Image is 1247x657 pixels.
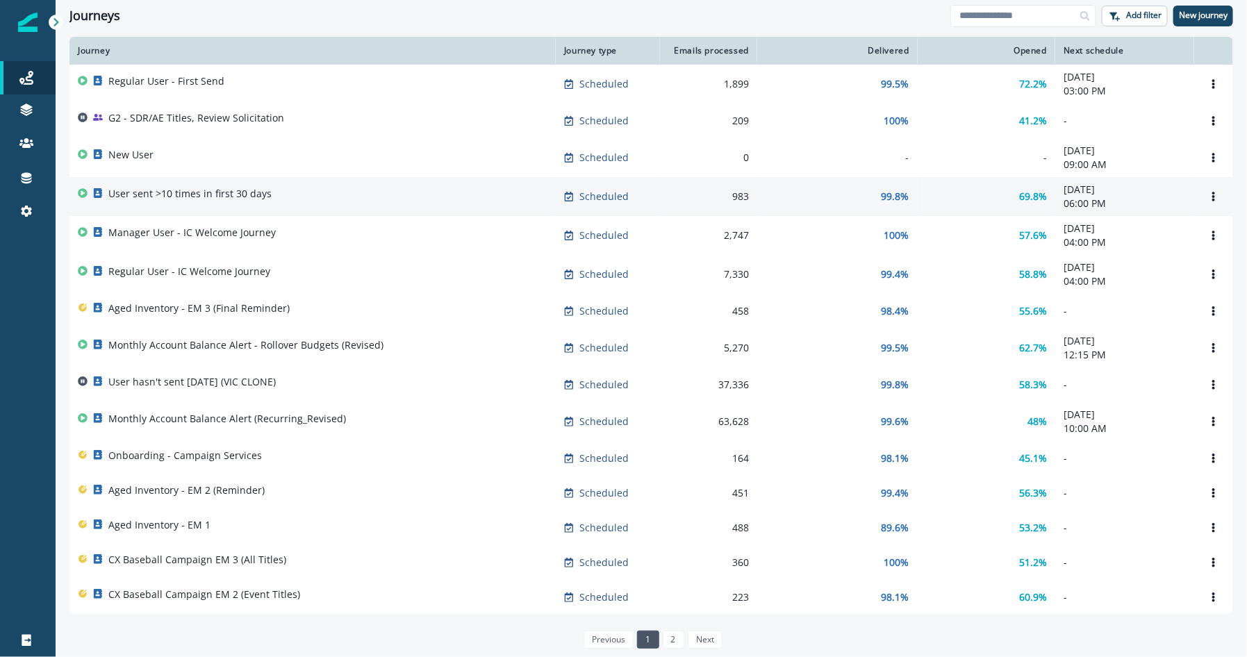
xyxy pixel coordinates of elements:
p: CX Baseball Campaign EM 2 (Event Titles) [108,588,300,601]
a: Page 1 is your current page [637,631,659,649]
button: Options [1203,411,1225,432]
a: Monthly Account Balance Alert (Recurring_Revised)Scheduled63,62899.6%48%[DATE]10:00 AMOptions [69,402,1233,441]
a: Manager User - IC Welcome JourneyScheduled2,747100%57.6%[DATE]04:00 PMOptions [69,216,1233,255]
p: CX Baseball Campaign EM 3 (All Titles) [108,553,286,567]
div: - [926,151,1047,165]
p: 51.2% [1019,556,1047,569]
button: Options [1203,225,1225,246]
p: - [1064,590,1186,604]
a: New UserScheduled0--[DATE]09:00 AMOptions [69,138,1233,177]
div: 983 [668,190,749,203]
p: [DATE] [1064,222,1186,235]
p: 98.1% [882,590,909,604]
p: 55.6% [1019,304,1047,318]
div: 458 [668,304,749,318]
p: - [1064,556,1186,569]
p: Scheduled [579,556,629,569]
p: 100% [884,114,909,128]
p: - [1064,378,1186,392]
p: User sent >10 times in first 30 days [108,187,272,201]
p: 09:00 AM [1064,158,1186,172]
p: Regular User - First Send [108,74,224,88]
p: Manager User - IC Welcome Journey [108,226,276,240]
p: New User [108,148,154,162]
p: Scheduled [579,590,629,604]
a: Regular User - First SendScheduled1,89999.5%72.2%[DATE]03:00 PMOptions [69,65,1233,103]
p: 06:00 PM [1064,197,1186,210]
a: Next page [688,631,722,649]
div: 488 [668,521,749,535]
p: 45.1% [1019,451,1047,465]
div: Journey [78,45,547,56]
a: CX Baseball Campaign EM 3 (All Titles)Scheduled360100%51.2%-Options [69,545,1233,580]
div: 5,270 [668,341,749,355]
p: 99.6% [882,415,909,429]
div: 1,899 [668,77,749,91]
p: Scheduled [579,77,629,91]
button: Options [1203,74,1225,94]
p: 03:00 PM [1064,84,1186,98]
div: 37,336 [668,378,749,392]
div: Journey type [564,45,652,56]
img: Inflection [18,13,38,32]
p: [DATE] [1064,70,1186,84]
div: 63,628 [668,415,749,429]
p: 99.5% [882,341,909,355]
p: 60.9% [1019,590,1047,604]
p: Monthly Account Balance Alert - Rollover Budgets (Revised) [108,338,383,352]
p: Scheduled [579,304,629,318]
p: 48% [1027,415,1047,429]
p: G2 - SDR/AE Titles, Review Solicitation [108,111,284,125]
p: 53.2% [1019,521,1047,535]
p: [DATE] [1064,183,1186,197]
p: 57.6% [1019,228,1047,242]
p: - [1064,521,1186,535]
p: 56.3% [1019,486,1047,500]
button: Options [1203,587,1225,608]
button: Options [1203,147,1225,168]
p: 99.8% [882,378,909,392]
p: 58.3% [1019,378,1047,392]
a: Onboarding - Campaign ServicesScheduled16498.1%45.1%-Options [69,441,1233,476]
p: Monthly Account Balance Alert (Recurring_Revised) [108,412,346,426]
p: 04:00 PM [1064,235,1186,249]
button: Options [1203,448,1225,469]
p: 04:00 PM [1064,274,1186,288]
button: Options [1203,264,1225,285]
p: Scheduled [579,228,629,242]
a: User hasn't sent [DATE] (VIC CLONE)Scheduled37,33699.8%58.3%-Options [69,367,1233,402]
div: Opened [926,45,1047,56]
a: Regular User - IC Welcome JourneyScheduled7,33099.4%58.8%[DATE]04:00 PMOptions [69,255,1233,294]
p: - [1064,114,1186,128]
p: 41.2% [1019,114,1047,128]
div: 2,747 [668,228,749,242]
p: Regular User - IC Welcome Journey [108,265,270,278]
p: Onboarding - Campaign Services [108,449,262,463]
div: 209 [668,114,749,128]
p: [DATE] [1064,260,1186,274]
a: G2 - SDR/AE Titles, Review SolicitationScheduled209100%41.2%-Options [69,103,1233,138]
p: - [1064,304,1186,318]
p: Aged Inventory - EM 3 (Final Reminder) [108,301,290,315]
p: 98.4% [882,304,909,318]
p: 100% [884,556,909,569]
p: 58.8% [1019,267,1047,281]
p: 62.7% [1019,341,1047,355]
div: Emails processed [668,45,749,56]
p: Scheduled [579,151,629,165]
button: Add filter [1102,6,1168,26]
p: 99.8% [882,190,909,203]
a: CX Baseball Campaign EM 2 (Event Titles)Scheduled22398.1%60.9%-Options [69,580,1233,615]
p: [DATE] [1064,334,1186,348]
button: Options [1203,110,1225,131]
p: Scheduled [579,521,629,535]
button: New journey [1173,6,1233,26]
div: Delivered [766,45,909,56]
p: - [1064,451,1186,465]
p: Scheduled [579,267,629,281]
button: Options [1203,483,1225,504]
p: Scheduled [579,486,629,500]
button: Options [1203,517,1225,538]
p: Scheduled [579,415,629,429]
div: 0 [668,151,749,165]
